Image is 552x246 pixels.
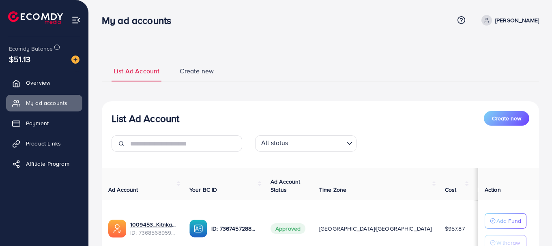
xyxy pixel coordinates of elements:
img: image [71,56,79,64]
a: Overview [6,75,82,91]
a: Product Links [6,135,82,152]
img: ic-ads-acc.e4c84228.svg [108,220,126,237]
span: Product Links [26,139,61,148]
span: Create new [180,66,214,76]
span: Overview [26,79,50,87]
a: My ad accounts [6,95,82,111]
p: [PERSON_NAME] [495,15,539,25]
a: 1009453_Kitnkart Ecomdy_1715628679814 [130,220,176,229]
span: Cost [445,186,457,194]
img: logo [8,11,63,24]
span: My ad accounts [26,99,67,107]
span: Your BC ID [189,186,217,194]
span: Approved [271,223,305,234]
button: Create new [484,111,529,126]
span: Time Zone [319,186,346,194]
input: Search for option [291,137,344,150]
span: Affiliate Program [26,160,69,168]
span: ID: 7368568959160958992 [130,229,176,237]
a: Payment [6,115,82,131]
a: Affiliate Program [6,156,82,172]
a: [PERSON_NAME] [478,15,539,26]
span: Action [485,186,501,194]
button: Add Fund [485,213,526,229]
img: ic-ba-acc.ded83a64.svg [189,220,207,237]
div: Search for option [255,135,357,152]
img: menu [71,15,81,25]
span: Ad Account Status [271,178,301,194]
span: Payment [26,119,49,127]
span: All status [260,137,290,150]
iframe: Chat [518,210,546,240]
span: [GEOGRAPHIC_DATA]/[GEOGRAPHIC_DATA] [319,225,432,233]
span: $51.13 [9,53,30,65]
span: Ad Account [108,186,138,194]
span: $957.87 [445,225,465,233]
span: List Ad Account [114,66,159,76]
div: <span class='underline'>1009453_Kitnkart Ecomdy_1715628679814</span></br>7368568959160958992 [130,220,176,237]
h3: List Ad Account [112,113,179,124]
p: ID: 7367457288866791440 [211,224,258,233]
span: Ecomdy Balance [9,45,53,53]
h3: My ad accounts [102,15,178,26]
p: Add Fund [496,216,521,226]
span: Create new [492,114,521,122]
